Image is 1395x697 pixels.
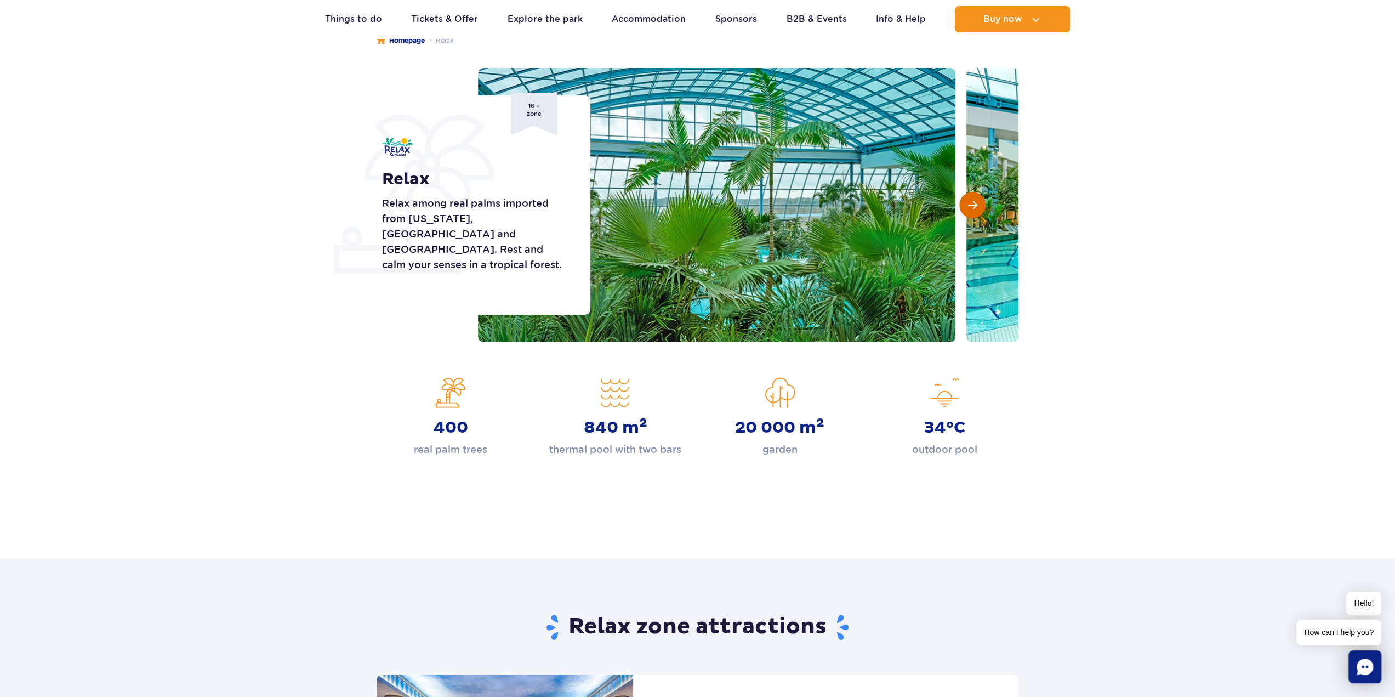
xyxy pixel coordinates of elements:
[715,6,757,32] a: Sponsors
[876,6,926,32] a: Info & Help
[377,613,1018,642] h2: Relax zone attractions
[1346,592,1381,615] span: Hello!
[425,35,454,46] li: Relax
[1296,620,1381,645] span: How can I help you?
[434,418,468,438] strong: 400
[1348,650,1381,683] div: Chat
[924,418,965,438] strong: 34°C
[411,6,478,32] a: Tickets & Offer
[382,169,566,189] h1: Relax
[511,93,557,135] span: 16 + zone
[583,418,647,438] strong: 840 m
[983,14,1022,24] span: Buy now
[382,196,566,273] p: Relax among real palms imported from [US_STATE], [GEOGRAPHIC_DATA] and [GEOGRAPHIC_DATA]. Rest an...
[959,192,986,218] button: Next slide
[508,6,583,32] a: Explore the park
[786,6,846,32] a: B2B & Events
[612,6,686,32] a: Accommodation
[639,415,647,430] sup: 2
[816,415,824,430] sup: 2
[377,35,425,46] a: Homepage
[414,442,487,457] p: real palm trees
[912,442,977,457] p: outdoor pool
[735,418,824,438] strong: 20 000 m
[325,6,382,32] a: Things to do
[762,442,798,457] p: garden
[955,6,1070,32] button: Buy now
[549,442,681,457] p: thermal pool with two bars
[382,138,413,156] img: Relax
